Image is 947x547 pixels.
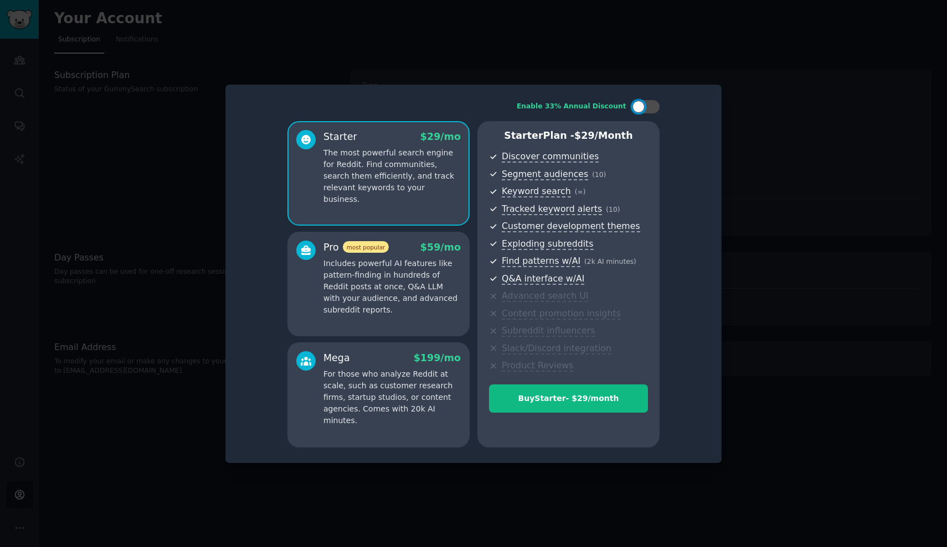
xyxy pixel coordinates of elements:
[414,352,461,363] span: $ 199 /mo
[502,221,640,232] span: Customer development themes
[502,343,611,355] span: Slack/Discord integration
[502,325,595,337] span: Subreddit influencers
[323,368,461,426] p: For those who analyze Reddit at scale, such as customer research firms, startup studios, or conte...
[343,241,389,253] span: most popular
[502,186,571,197] span: Keyword search
[502,204,602,215] span: Tracked keyword alerts
[502,273,584,285] span: Q&A interface w/AI
[490,393,647,404] div: Buy Starter - $ 29 /month
[502,256,580,267] span: Find patterns w/AI
[420,131,461,142] span: $ 29 /mo
[323,147,461,205] p: The most powerful search engine for Reddit. Find communities, search them efficiently, and track ...
[592,171,606,179] span: ( 10 )
[489,384,648,413] button: BuyStarter- $29/month
[502,290,588,302] span: Advanced search UI
[574,130,633,141] span: $ 29 /month
[323,241,389,254] div: Pro
[575,188,586,196] span: ( ∞ )
[489,129,648,143] p: Starter Plan -
[323,351,350,365] div: Mega
[502,169,588,180] span: Segment audiences
[606,206,620,213] span: ( 10 )
[323,258,461,316] p: Includes powerful AI features like pattern-finding in hundreds of Reddit posts at once, Q&A LLM w...
[502,151,599,163] span: Discover communities
[517,102,626,112] div: Enable 33% Annual Discount
[584,258,636,265] span: ( 2k AI minutes )
[323,130,357,144] div: Starter
[502,308,621,320] span: Content promotion insights
[420,242,461,253] span: $ 59 /mo
[502,238,593,250] span: Exploding subreddits
[502,360,573,372] span: Product Reviews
